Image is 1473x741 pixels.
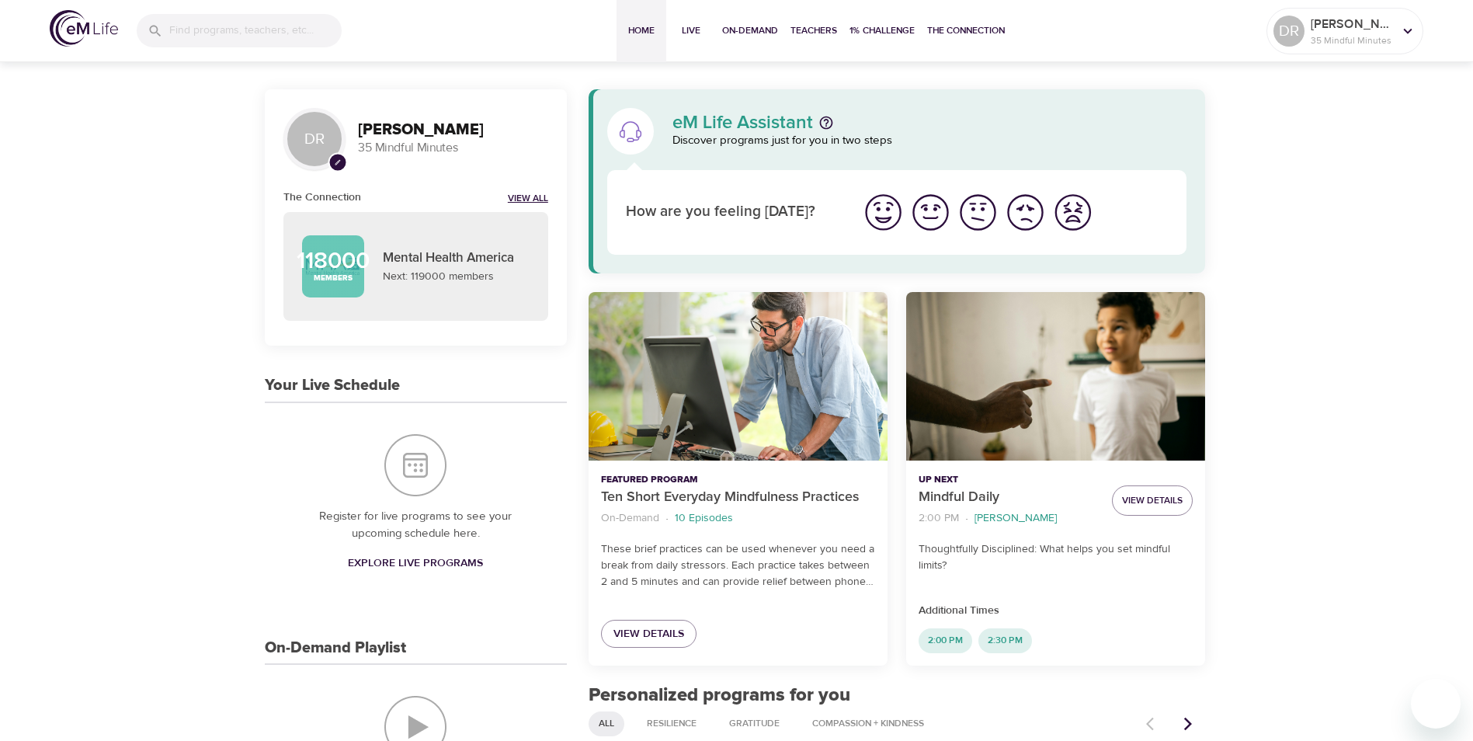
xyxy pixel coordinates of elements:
img: worst [1051,191,1094,234]
span: 2:30 PM [978,634,1032,647]
span: View Details [613,624,684,644]
nav: breadcrumb [601,508,875,529]
span: The Connection [927,23,1005,39]
span: Resilience [637,717,706,730]
button: I'm feeling ok [954,189,1002,236]
h6: The Connection [283,189,361,206]
p: Additional Times [919,603,1193,619]
img: good [909,191,952,234]
p: Mindful Daily [919,487,1100,508]
p: eM Life Assistant [672,113,813,132]
img: Your Live Schedule [384,434,446,496]
p: 118000 [297,249,370,273]
p: Featured Program [601,473,875,487]
li: · [665,508,669,529]
span: Teachers [790,23,837,39]
p: How are you feeling [DATE]? [626,201,841,224]
h3: [PERSON_NAME] [358,121,548,139]
span: Compassion + Kindness [803,717,933,730]
h3: Your Live Schedule [265,377,400,395]
div: 2:30 PM [978,628,1032,653]
p: On-Demand [601,510,659,527]
button: Ten Short Everyday Mindfulness Practices [589,292,888,461]
div: All [589,711,624,736]
p: Discover programs just for you in two steps [672,132,1187,150]
img: eM Life Assistant [618,119,643,144]
h3: On-Demand Playlist [265,639,406,657]
span: Explore Live Programs [348,554,483,573]
input: Find programs, teachers, etc... [169,14,342,47]
img: ok [957,191,999,234]
p: Next: 119000 members [383,269,530,285]
span: All [589,717,624,730]
nav: breadcrumb [919,508,1100,529]
img: great [862,191,905,234]
div: DR [1273,16,1305,47]
p: Up Next [919,473,1100,487]
button: I'm feeling bad [1002,189,1049,236]
p: 35 Mindful Minutes [358,139,548,157]
img: bad [1004,191,1047,234]
h2: Personalized programs for you [589,684,1206,707]
li: · [965,508,968,529]
div: DR [283,108,346,170]
p: [PERSON_NAME] [1311,15,1393,33]
img: logo [50,10,118,47]
button: View Details [1112,485,1193,516]
a: View Details [601,620,697,649]
div: Resilience [637,711,707,736]
span: Gratitude [720,717,789,730]
p: Register for live programs to see your upcoming schedule here. [296,508,536,543]
iframe: Button to launch messaging window [1411,679,1461,729]
div: 2:00 PM [919,628,972,653]
a: View all notifications [508,193,548,206]
p: 2:00 PM [919,510,959,527]
p: [PERSON_NAME] [974,510,1057,527]
span: View Details [1122,492,1183,509]
p: 35 Mindful Minutes [1311,33,1393,47]
button: Mindful Daily [906,292,1205,461]
div: Gratitude [719,711,790,736]
p: Mental Health America [383,249,530,269]
a: Explore Live Programs [342,549,489,578]
div: Compassion + Kindness [802,711,934,736]
span: Home [623,23,660,39]
button: I'm feeling great [860,189,907,236]
button: I'm feeling worst [1049,189,1096,236]
p: Thoughtfully Disciplined: What helps you set mindful limits? [919,541,1193,574]
span: 1% Challenge [849,23,915,39]
p: 10 Episodes [675,510,733,527]
span: 2:00 PM [919,634,972,647]
button: I'm feeling good [907,189,954,236]
p: These brief practices can be used whenever you need a break from daily stressors. Each practice t... [601,541,875,590]
p: Ten Short Everyday Mindfulness Practices [601,487,875,508]
span: Live [672,23,710,39]
button: Next items [1171,707,1205,741]
p: Members [314,273,353,284]
span: On-Demand [722,23,778,39]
